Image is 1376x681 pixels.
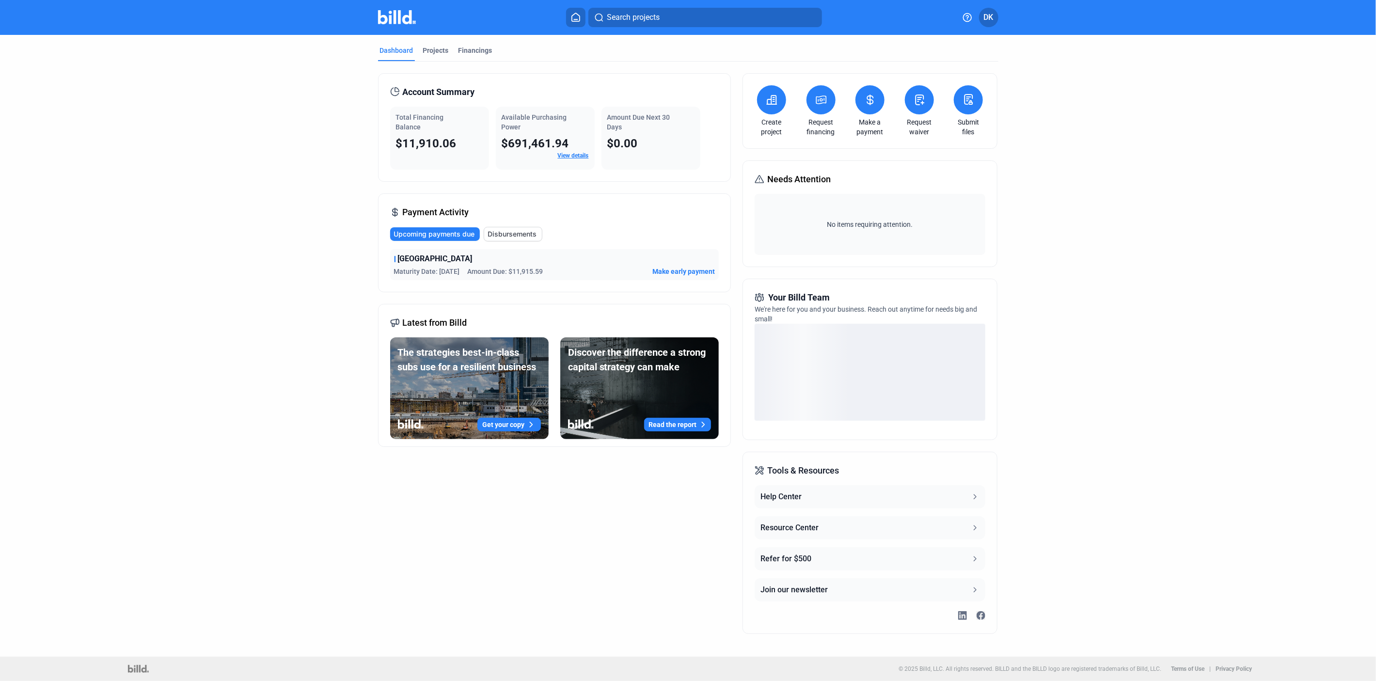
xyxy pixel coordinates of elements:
[468,267,543,276] span: Amount Due: $11,915.59
[951,117,985,137] a: Submit files
[484,227,542,241] button: Disbursements
[390,227,480,241] button: Upcoming payments due
[396,137,457,150] span: $11,910.06
[767,464,839,477] span: Tools & Resources
[394,267,460,276] span: Maturity Date: [DATE]
[477,418,541,431] button: Get your copy
[755,117,789,137] a: Create project
[979,8,998,27] button: DK
[767,173,831,186] span: Needs Attention
[607,113,670,131] span: Amount Due Next 30 Days
[853,117,887,137] a: Make a payment
[1171,665,1204,672] b: Terms of Use
[755,305,977,323] span: We're here for you and your business. Reach out anytime for needs big and small!
[760,491,802,503] div: Help Center
[378,10,416,24] img: Billd Company Logo
[380,46,413,55] div: Dashboard
[652,267,715,276] button: Make early payment
[804,117,838,137] a: Request financing
[760,522,819,534] div: Resource Center
[755,324,985,421] div: loading
[984,12,994,23] span: DK
[899,665,1161,672] p: © 2025 Billd, LLC. All rights reserved. BILLD and the BILLD logo are registered trademarks of Bil...
[394,229,475,239] span: Upcoming payments due
[768,291,830,304] span: Your Billd Team
[759,220,981,229] span: No items requiring attention.
[488,229,537,239] span: Disbursements
[607,137,638,150] span: $0.00
[644,418,711,431] button: Read the report
[1209,665,1211,672] p: |
[502,113,567,131] span: Available Purchasing Power
[760,553,811,565] div: Refer for $500
[755,578,985,602] button: Join our newsletter
[128,665,149,673] img: logo
[502,137,569,150] span: $691,461.94
[423,46,449,55] div: Projects
[398,253,473,265] span: [GEOGRAPHIC_DATA]
[403,316,467,330] span: Latest from Billd
[755,485,985,508] button: Help Center
[760,584,828,596] div: Join our newsletter
[607,12,660,23] span: Search projects
[403,85,475,99] span: Account Summary
[403,206,469,219] span: Payment Activity
[588,8,822,27] button: Search projects
[902,117,936,137] a: Request waiver
[459,46,492,55] div: Financings
[1216,665,1252,672] b: Privacy Policy
[755,516,985,539] button: Resource Center
[568,345,711,374] div: Discover the difference a strong capital strategy can make
[396,113,444,131] span: Total Financing Balance
[755,547,985,570] button: Refer for $500
[398,345,541,374] div: The strategies best-in-class subs use for a resilient business
[558,152,589,159] a: View details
